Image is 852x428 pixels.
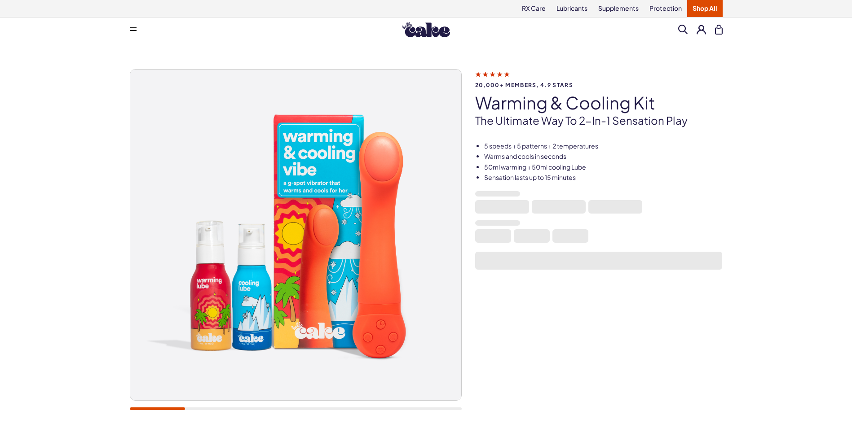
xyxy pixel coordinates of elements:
[484,163,723,172] li: 50ml warming + 50ml cooling Lube
[475,82,723,88] span: 20,000+ members, 4.9 stars
[475,70,723,88] a: 20,000+ members, 4.9 stars
[484,173,723,182] li: Sensation lasts up to 15 minutes
[475,93,723,112] h1: Warming & Cooling Kit
[402,22,450,37] img: Hello Cake
[484,142,723,151] li: 5 speeds + 5 patterns + 2 temperatures
[475,113,723,128] p: The ultimate way to 2-in-1 sensation play
[130,70,461,400] img: Warming & Cooling Kit
[484,152,723,161] li: Warms and cools in seconds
